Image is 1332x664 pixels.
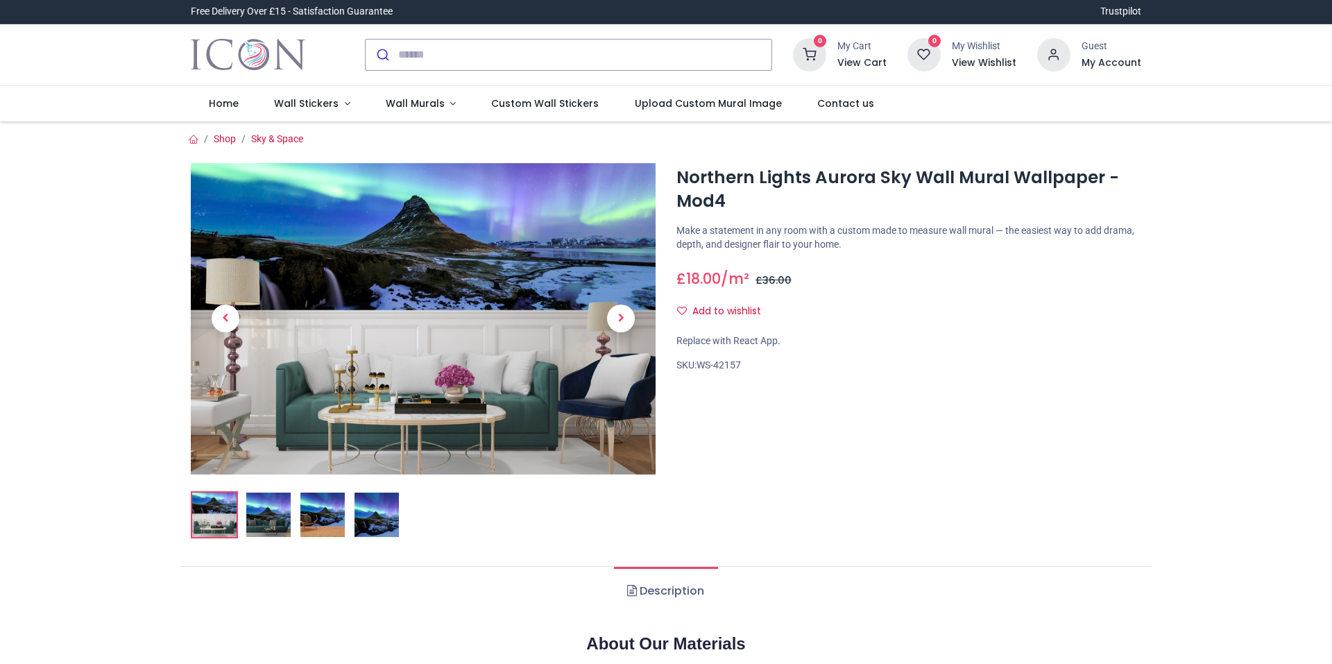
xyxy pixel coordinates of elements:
a: Wall Murals [368,86,474,122]
span: 18.00 [686,269,721,289]
button: Submit [366,40,398,70]
sup: 0 [814,35,827,48]
span: 36.00 [762,273,792,287]
div: Guest [1082,40,1141,53]
a: 0 [907,48,941,59]
img: Northern Lights Aurora Sky Wall Mural Wallpaper - Mod4 [192,493,237,537]
a: Wall Stickers [256,86,368,122]
i: Add to wishlist [677,306,687,316]
div: Free Delivery Over £15 - Satisfaction Guarantee [191,5,393,19]
img: WS-42157-02 [246,493,291,537]
h2: About Our Materials [191,632,1141,656]
span: WS-42157 [697,359,741,371]
a: My Account [1082,56,1141,70]
span: £ [755,273,792,287]
img: WS-42157-03 [300,493,345,537]
button: Add to wishlistAdd to wishlist [676,300,773,323]
a: View Wishlist [952,56,1016,70]
div: Replace with React App. [676,334,1141,348]
img: Icon Wall Stickers [191,35,305,74]
a: Logo of Icon Wall Stickers [191,35,305,74]
h1: Northern Lights Aurora Sky Wall Mural Wallpaper - Mod4 [676,166,1141,214]
div: My Wishlist [952,40,1016,53]
a: Description [614,567,717,615]
a: View Cart [837,56,887,70]
div: My Cart [837,40,887,53]
span: Wall Murals [386,96,445,110]
a: 0 [793,48,826,59]
span: Wall Stickers [274,96,339,110]
span: £ [676,269,721,289]
div: SKU: [676,359,1141,373]
span: Upload Custom Mural Image [635,96,782,110]
a: Trustpilot [1100,5,1141,19]
a: Sky & Space [251,133,303,144]
a: Next [586,210,656,427]
a: Previous [191,210,260,427]
img: Northern Lights Aurora Sky Wall Mural Wallpaper - Mod4 [191,163,656,475]
p: Make a statement in any room with a custom made to measure wall mural — the easiest way to add dr... [676,224,1141,251]
span: Home [209,96,239,110]
span: Custom Wall Stickers [491,96,599,110]
span: Contact us [817,96,874,110]
span: Previous [212,305,239,332]
img: WS-42157-04 [355,493,399,537]
sup: 0 [928,35,941,48]
span: /m² [721,269,749,289]
a: Shop [214,133,236,144]
span: Next [607,305,635,332]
